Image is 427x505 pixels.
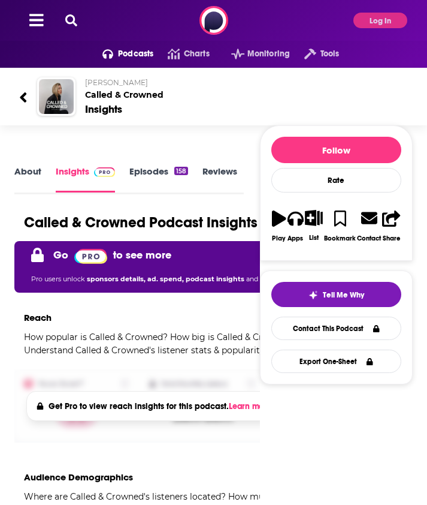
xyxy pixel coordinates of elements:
[24,214,258,232] h1: Called & Crowned Podcast Insights
[272,235,286,242] div: Play
[357,234,381,242] div: Contact
[271,168,401,193] div: Rate
[74,249,107,264] img: Podchaser Pro
[87,275,246,283] span: sponsors details, ad. spend, podcast insights
[271,350,401,373] button: Export One-Sheet
[323,290,364,300] span: Tell Me Why
[113,248,171,261] p: to see more
[290,44,339,64] button: open menu
[324,235,356,242] div: Bookmark
[118,46,153,62] span: Podcasts
[217,44,290,64] button: open menu
[271,202,287,250] button: Play
[383,235,401,242] div: Share
[24,471,133,483] h3: Audience Demographics
[309,234,319,242] div: List
[24,312,52,323] h3: Reach
[271,282,401,307] button: tell me why sparkleTell Me Why
[85,78,148,87] span: [PERSON_NAME]
[31,270,300,288] p: Pro users unlock and much more.
[56,166,115,193] a: InsightsPodchaser Pro
[14,330,391,357] p: How popular is Called & Crowned? How big is Called & Crowned's audience? Understand Called & Crow...
[85,78,408,100] h2: Called & Crowned
[287,235,303,242] div: Apps
[199,6,228,35] img: Podchaser - Follow, Share and Rate Podcasts
[356,202,381,250] a: Contact
[94,167,115,177] img: Podchaser Pro
[202,166,237,193] a: Reviews
[39,79,74,114] img: Called & Crowned
[308,290,318,300] img: tell me why sparkle
[184,46,210,62] span: Charts
[174,167,188,175] div: 158
[53,248,68,261] p: Go
[353,13,407,28] button: Log In
[14,166,41,193] a: About
[74,246,107,264] a: Pro website
[287,202,304,250] button: Apps
[304,202,324,249] button: List
[320,46,340,62] span: Tools
[85,103,122,116] div: Insights
[88,44,154,64] button: open menu
[381,202,401,250] button: Share
[271,137,401,163] button: Follow
[323,202,356,250] button: Bookmark
[129,166,188,193] a: Episodes158
[153,44,209,64] a: Charts
[49,401,274,411] h4: Get Pro to view reach insights for this podcast.
[271,317,401,340] a: Contact This Podcast
[247,46,290,62] span: Monitoring
[229,402,274,411] button: Learn more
